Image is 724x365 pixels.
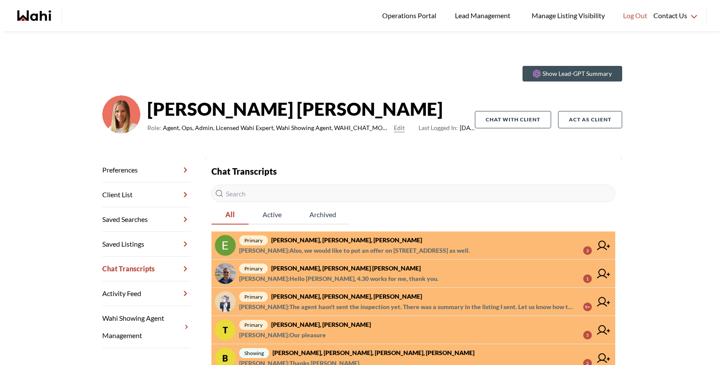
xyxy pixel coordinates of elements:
button: All [211,205,249,225]
a: Chat Transcripts [102,257,191,281]
span: primary [239,320,268,330]
button: Chat with client [475,111,551,128]
span: primary [239,264,268,274]
span: [DATE] [419,123,474,133]
a: Tprimary[PERSON_NAME], [PERSON_NAME][PERSON_NAME]:Our pleasure5 [211,316,615,344]
img: chat avatar [215,263,236,284]
a: Wahi Showing Agent Management [102,306,191,348]
span: [PERSON_NAME] : Our pleasure [239,330,326,340]
img: chat avatar [215,235,236,256]
img: chat avatar [215,291,236,312]
button: Archived [295,205,350,225]
strong: [PERSON_NAME], [PERSON_NAME], [PERSON_NAME] [271,236,422,244]
button: Edit [394,123,405,133]
strong: [PERSON_NAME], [PERSON_NAME] [PERSON_NAME] [271,264,421,272]
a: Wahi homepage [17,10,51,21]
strong: [PERSON_NAME], [PERSON_NAME] [271,321,371,328]
p: Show Lead-GPT Summary [542,69,612,78]
input: Search [211,185,615,202]
a: Saved Listings [102,232,191,257]
a: Client List [102,182,191,207]
span: primary [239,292,268,302]
strong: Chat Transcripts [211,166,277,176]
span: Log Out [623,10,647,21]
span: Role: [147,123,161,133]
span: Agent, Ops, Admin, Licensed Wahi Expert, Wahi Showing Agent, WAHI_CHAT_MODERATOR [163,123,391,133]
a: Activity Feed [102,281,191,306]
span: Operations Portal [382,10,439,21]
button: Act as Client [558,111,622,128]
a: primary[PERSON_NAME], [PERSON_NAME] [PERSON_NAME][PERSON_NAME]:Hello [PERSON_NAME], 4.30 works fo... [211,260,615,288]
strong: [PERSON_NAME], [PERSON_NAME], [PERSON_NAME] [271,293,422,300]
span: showing [239,348,269,358]
span: primary [239,235,268,245]
a: Saved Searches [102,207,191,232]
strong: [PERSON_NAME] [PERSON_NAME] [147,96,475,122]
div: 5 [583,331,592,339]
button: Show Lead-GPT Summary [523,66,622,81]
span: Last Logged In: [419,124,458,131]
span: Lead Management [455,10,513,21]
a: primary[PERSON_NAME], [PERSON_NAME], [PERSON_NAME][PERSON_NAME]:The agent hasn't sent the inspect... [211,288,615,316]
div: 1 [583,274,592,283]
span: [PERSON_NAME] : Also, we would like to put an offer on [STREET_ADDRESS] as well. [239,245,470,256]
div: 9+ [583,303,592,311]
div: T [215,319,236,340]
strong: [PERSON_NAME], [PERSON_NAME], [PERSON_NAME], [PERSON_NAME] [273,349,474,356]
span: [PERSON_NAME] : Hello [PERSON_NAME], 4.30 works for me, thank you. [239,274,438,284]
img: 0f07b375cde2b3f9.png [102,95,140,134]
a: Preferences [102,158,191,182]
div: 3 [583,246,592,255]
span: [PERSON_NAME] : The agent hasn't sent the inspection yet. There was a summary in the listing I se... [239,302,576,312]
a: primary[PERSON_NAME], [PERSON_NAME], [PERSON_NAME][PERSON_NAME]:Also, we would like to put an off... [211,231,615,260]
span: Manage Listing Visibility [529,10,607,21]
button: Active [249,205,295,225]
